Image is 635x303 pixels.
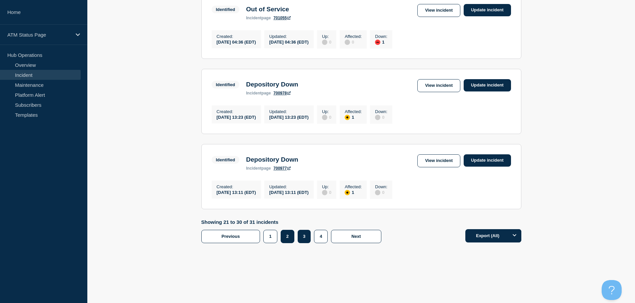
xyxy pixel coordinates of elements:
h3: Depository Down [246,156,298,163]
a: 700977 [273,166,291,171]
p: ATM Status Page [7,32,71,38]
p: Affected : [345,109,362,114]
div: [DATE] 13:23 (EDT) [269,114,309,120]
a: 701055 [273,16,291,20]
p: Up : [322,34,331,39]
p: Updated : [269,109,309,114]
div: 1 [375,39,387,45]
div: down [375,40,380,45]
p: page [246,91,271,95]
div: [DATE] 13:11 (EDT) [217,189,256,195]
span: incident [246,166,261,171]
p: Down : [375,184,387,189]
button: Next [331,230,381,243]
div: 0 [322,189,331,195]
div: [DATE] 04:36 (EDT) [269,39,309,45]
button: Previous [201,230,260,243]
p: Down : [375,34,387,39]
div: 0 [322,114,331,120]
iframe: Help Scout Beacon - Open [602,280,622,300]
button: 2 [281,230,294,243]
span: incident [246,91,261,95]
p: Updated : [269,34,309,39]
button: 1 [263,230,277,243]
div: disabled [375,190,380,195]
button: 4 [314,230,328,243]
a: Update incident [464,4,511,16]
div: [DATE] 13:23 (EDT) [217,114,256,120]
div: disabled [345,40,350,45]
span: Identified [212,81,240,88]
div: 0 [375,189,387,195]
p: Down : [375,109,387,114]
a: View incident [417,4,460,17]
button: 3 [298,230,311,243]
span: Next [351,234,361,239]
div: 0 [375,114,387,120]
a: View incident [417,154,460,167]
div: [DATE] 04:36 (EDT) [217,39,256,45]
p: Up : [322,109,331,114]
div: 1 [345,189,362,195]
div: disabled [322,115,327,120]
p: Created : [217,109,256,114]
span: Identified [212,156,240,164]
div: 1 [345,114,362,120]
span: incident [246,16,261,20]
div: [DATE] 13:11 (EDT) [269,189,309,195]
p: Updated : [269,184,309,189]
p: Created : [217,184,256,189]
a: Update incident [464,79,511,91]
div: disabled [322,40,327,45]
div: disabled [375,115,380,120]
div: disabled [322,190,327,195]
p: Affected : [345,34,362,39]
p: Created : [217,34,256,39]
div: 0 [322,39,331,45]
p: Up : [322,184,331,189]
h3: Out of Service [246,6,291,13]
a: View incident [417,79,460,92]
span: Previous [222,234,240,239]
div: 0 [345,39,362,45]
a: Update incident [464,154,511,167]
span: Identified [212,6,240,13]
p: page [246,16,271,20]
div: affected [345,115,350,120]
a: 700978 [273,91,291,95]
h3: Depository Down [246,81,298,88]
button: Export (All) [465,229,521,242]
p: Showing 21 to 30 of 31 incidents [201,219,385,225]
button: Options [508,229,521,242]
p: page [246,166,271,171]
div: affected [345,190,350,195]
p: Affected : [345,184,362,189]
